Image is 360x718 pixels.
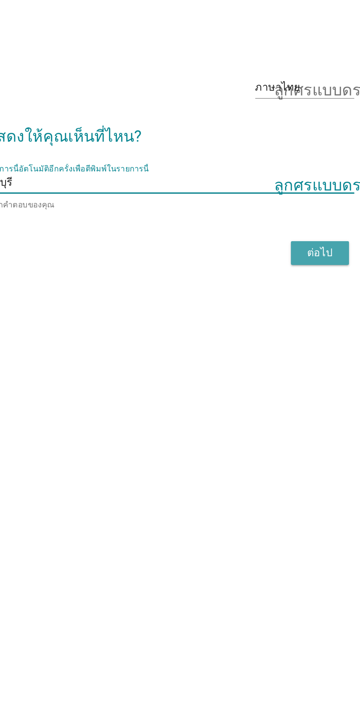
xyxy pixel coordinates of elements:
font: ลูกศรแบบดรอปดาวน์ [238,363,318,372]
font: ภาษาไทย [227,311,252,318]
input: รายการนี้อัตโนมัติอีกครั้งเพื่อตีพิมพ์ในรายการนี้ [92,362,272,373]
font: แสดงให้คุณเห็นที่ไหน? [78,337,164,347]
font: ลูกศรแบบดรอปดาวน์ [238,310,318,319]
font: ชลบุรี [78,364,92,371]
button: ต่อไป [247,400,280,413]
font: ต่อไป [256,403,270,410]
font: เลือกคำตอบของคุณ [78,377,115,382]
